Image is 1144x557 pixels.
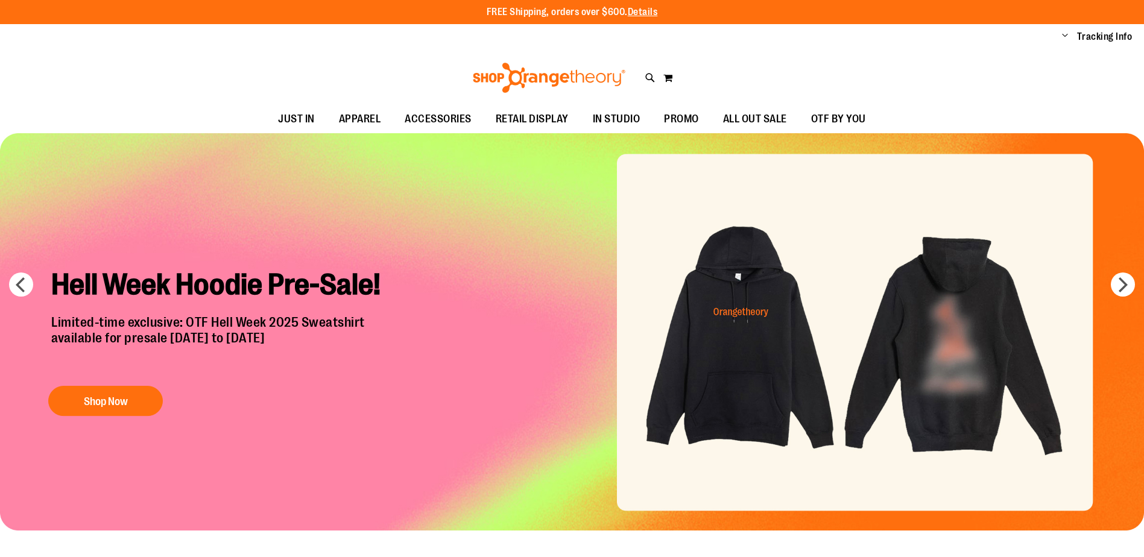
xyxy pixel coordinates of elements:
p: FREE Shipping, orders over $600. [487,5,658,19]
button: prev [9,272,33,297]
span: ACCESSORIES [405,105,472,133]
img: Shop Orangetheory [471,63,627,93]
h2: Hell Week Hoodie Pre-Sale! [42,257,402,315]
span: PROMO [664,105,699,133]
a: Hell Week Hoodie Pre-Sale! Limited-time exclusive: OTF Hell Week 2025 Sweatshirtavailable for pre... [42,257,402,422]
span: IN STUDIO [593,105,640,133]
span: JUST IN [278,105,315,133]
a: Tracking Info [1077,30,1133,43]
p: Limited-time exclusive: OTF Hell Week 2025 Sweatshirt available for presale [DATE] to [DATE] [42,315,402,374]
button: Account menu [1062,31,1068,43]
span: ALL OUT SALE [723,105,787,133]
span: APPAREL [339,105,381,133]
span: OTF BY YOU [811,105,866,133]
button: Shop Now [48,386,163,416]
button: next [1111,272,1135,297]
span: RETAIL DISPLAY [496,105,569,133]
a: Details [628,7,658,17]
